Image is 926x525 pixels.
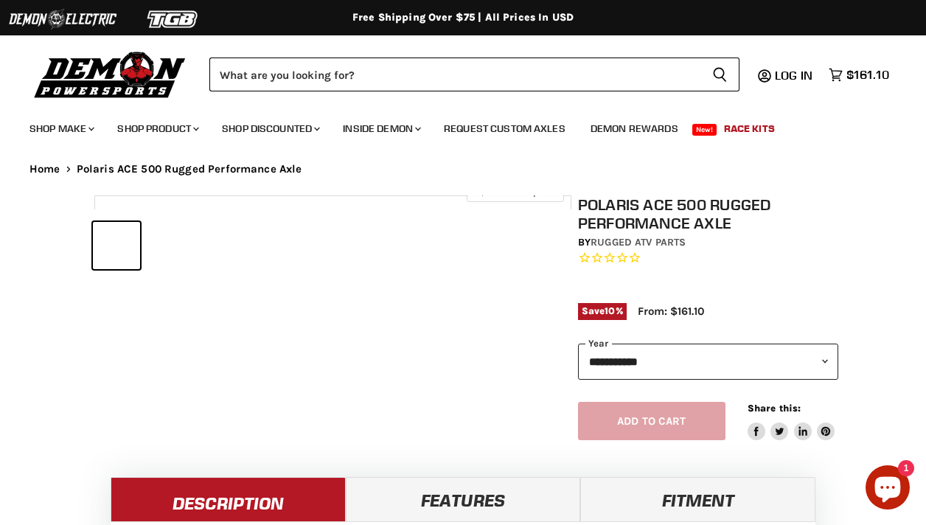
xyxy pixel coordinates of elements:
a: Request Custom Axles [433,114,577,144]
aside: Share this: [748,402,835,441]
span: Share this: [748,403,801,414]
span: Log in [775,68,812,83]
span: From: $161.10 [638,305,704,318]
img: TGB Logo 2 [118,5,229,33]
span: Polaris ACE 500 Rugged Performance Axle [77,163,302,175]
a: Rugged ATV Parts [591,236,686,248]
input: Search [209,58,700,91]
a: Race Kits [713,114,786,144]
ul: Main menu [18,108,885,144]
span: $161.10 [846,68,889,82]
a: Shop Product [106,114,208,144]
a: Home [29,163,60,175]
div: by [578,234,838,251]
form: Product [209,58,739,91]
a: Demon Rewards [579,114,689,144]
select: year [578,344,838,380]
button: Search [700,58,739,91]
span: New! [692,124,717,136]
span: 10 [605,305,615,316]
span: Save % [578,303,627,319]
button: IMAGE thumbnail [93,222,140,269]
inbox-online-store-chat: Shopify online store chat [861,465,914,513]
a: Features [346,477,581,521]
img: Demon Powersports [29,48,191,100]
a: Fitment [580,477,815,521]
a: Log in [768,69,821,82]
a: Description [111,477,346,521]
a: Inside Demon [332,114,430,144]
a: $161.10 [821,64,897,86]
span: Click to expand [474,186,556,197]
h1: Polaris ACE 500 Rugged Performance Axle [578,195,838,232]
a: Shop Discounted [211,114,329,144]
img: Demon Electric Logo 2 [7,5,118,33]
span: Rated 0.0 out of 5 stars 0 reviews [578,251,838,266]
a: Shop Make [18,114,103,144]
